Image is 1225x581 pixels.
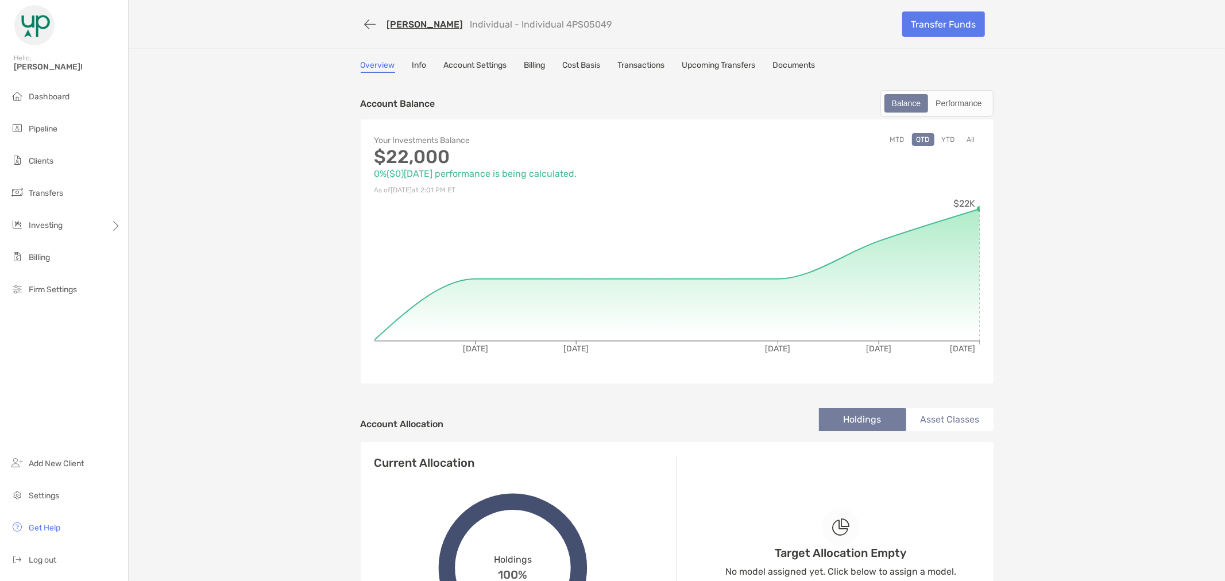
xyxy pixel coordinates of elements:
[10,520,24,534] img: get-help icon
[912,133,934,146] button: QTD
[444,60,507,73] a: Account Settings
[29,124,57,134] span: Pipeline
[470,19,612,30] p: Individual - Individual 4PS05049
[361,96,435,111] p: Account Balance
[682,60,756,73] a: Upcoming Transfers
[902,11,985,37] a: Transfer Funds
[10,552,24,566] img: logout icon
[29,523,60,533] span: Get Help
[361,60,395,73] a: Overview
[10,250,24,264] img: billing icon
[963,133,980,146] button: All
[618,60,665,73] a: Transactions
[866,344,891,354] tspan: [DATE]
[374,150,677,164] p: $22,000
[10,185,24,199] img: transfers icon
[953,198,975,209] tspan: $22K
[29,220,63,230] span: Investing
[29,491,59,501] span: Settings
[374,456,475,470] h4: Current Allocation
[10,488,24,502] img: settings icon
[10,218,24,231] img: investing icon
[374,183,677,197] p: As of [DATE] at 2:01 PM ET
[29,188,63,198] span: Transfers
[765,344,790,354] tspan: [DATE]
[387,19,463,30] a: [PERSON_NAME]
[29,92,69,102] span: Dashboard
[361,419,444,429] h4: Account Allocation
[937,133,960,146] button: YTD
[374,133,677,148] p: Your Investments Balance
[886,133,909,146] button: MTD
[374,166,677,181] p: 0% ( $0 ) [DATE] performance is being calculated.
[10,282,24,296] img: firm-settings icon
[725,564,956,579] p: No model assigned yet. Click below to assign a model.
[10,456,24,470] img: add_new_client icon
[494,554,532,565] span: Holdings
[773,60,816,73] a: Documents
[10,89,24,103] img: dashboard icon
[906,408,994,431] li: Asset Classes
[929,95,988,111] div: Performance
[775,546,907,560] h4: Target Allocation Empty
[819,408,906,431] li: Holdings
[524,60,546,73] a: Billing
[29,253,50,262] span: Billing
[10,153,24,167] img: clients icon
[10,121,24,135] img: pipeline icon
[563,60,601,73] a: Cost Basis
[29,156,53,166] span: Clients
[14,5,55,46] img: Zoe Logo
[29,459,84,468] span: Add New Client
[412,60,427,73] a: Info
[462,344,488,354] tspan: [DATE]
[886,95,928,111] div: Balance
[29,285,77,295] span: Firm Settings
[14,62,121,72] span: [PERSON_NAME]!
[563,344,589,354] tspan: [DATE]
[949,344,975,354] tspan: [DATE]
[880,90,994,117] div: segmented control
[29,555,56,565] span: Log out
